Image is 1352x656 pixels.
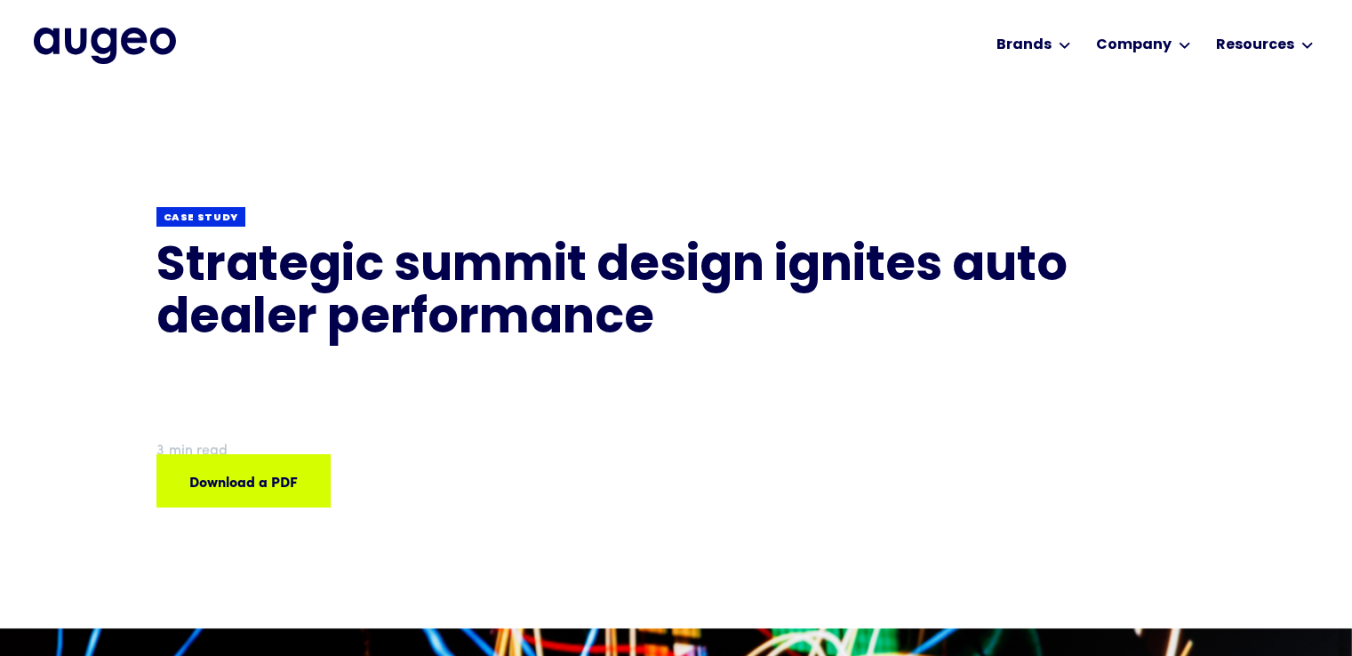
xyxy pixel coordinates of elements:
[164,212,239,225] div: Case study
[169,440,228,461] div: min read
[156,242,1196,348] h1: Strategic summit design ignites auto dealer performance
[1216,35,1294,56] div: Resources
[156,440,164,461] div: 3
[34,28,176,63] img: Augeo's full logo in midnight blue.
[156,454,331,508] a: Download a PDF
[1096,35,1172,56] div: Company
[996,35,1052,56] div: Brands
[34,28,176,63] a: home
